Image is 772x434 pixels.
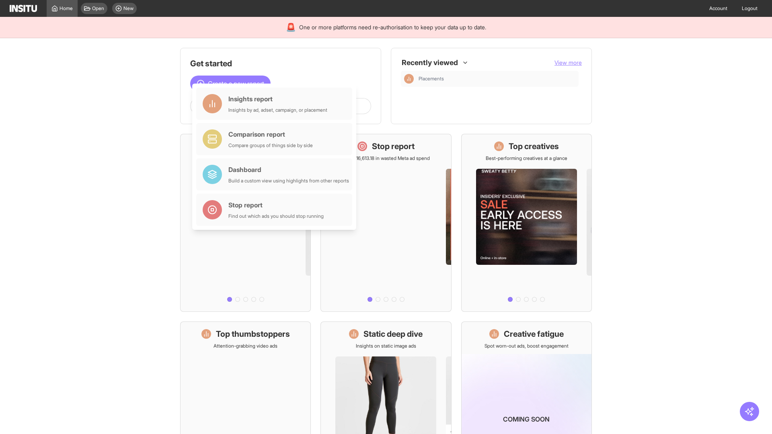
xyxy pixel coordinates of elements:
[60,5,73,12] span: Home
[214,343,277,349] p: Attention-grabbing video ads
[190,58,371,69] h1: Get started
[404,74,414,84] div: Insights
[461,134,592,312] a: Top creativesBest-performing creatives at a glance
[342,155,430,162] p: Save £16,613.18 in wasted Meta ad spend
[228,213,324,219] div: Find out which ads you should stop running
[216,328,290,340] h1: Top thumbstoppers
[320,134,451,312] a: Stop reportSave £16,613.18 in wasted Meta ad spend
[10,5,37,12] img: Logo
[228,107,327,113] div: Insights by ad, adset, campaign, or placement
[486,155,567,162] p: Best-performing creatives at a glance
[286,22,296,33] div: 🚨
[228,200,324,210] div: Stop report
[299,23,486,31] span: One or more platforms need re-authorisation to keep your data up to date.
[509,141,559,152] h1: Top creatives
[419,76,444,82] span: Placements
[363,328,423,340] h1: Static deep dive
[228,142,313,149] div: Compare groups of things side by side
[554,59,582,67] button: View more
[123,5,133,12] span: New
[228,94,327,104] div: Insights report
[190,76,271,92] button: Create a new report
[208,79,264,88] span: Create a new report
[180,134,311,312] a: What's live nowSee all active ads instantly
[356,343,416,349] p: Insights on static image ads
[92,5,104,12] span: Open
[419,76,575,82] span: Placements
[228,178,349,184] div: Build a custom view using highlights from other reports
[554,59,582,66] span: View more
[228,129,313,139] div: Comparison report
[372,141,415,152] h1: Stop report
[228,165,349,174] div: Dashboard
